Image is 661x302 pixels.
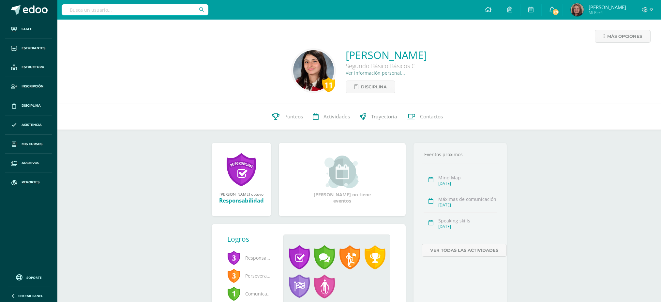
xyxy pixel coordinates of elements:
a: Disciplina [346,81,395,93]
a: Asistencia [5,115,52,135]
a: Mis cursos [5,135,52,154]
span: Archivos [22,160,39,166]
span: Estudiantes [22,46,45,51]
a: Reportes [5,173,52,192]
a: Punteos [267,104,308,130]
span: Más opciones [607,30,642,42]
div: [DATE] [438,224,497,229]
span: Mi Perfil [589,10,626,15]
div: [DATE] [438,202,497,208]
div: Segundo Básico Básicos C [346,62,427,70]
span: Actividades [323,113,350,120]
span: Disciplina [22,103,41,108]
a: Contactos [402,104,448,130]
span: Trayectoria [371,113,397,120]
div: [PERSON_NAME] no tiene eventos [310,156,375,204]
div: Eventos próximos [422,151,499,158]
a: Inscripción [5,77,52,96]
div: Logros [227,234,278,244]
a: Trayectoria [355,104,402,130]
a: Estructura [5,58,52,77]
a: Más opciones [595,30,651,43]
a: Disciplina [5,96,52,115]
span: Soporte [26,275,42,280]
span: Mis cursos [22,142,42,147]
div: Mind Map [438,174,497,181]
a: Archivos [5,154,52,173]
span: Punteos [284,113,303,120]
span: Disciplina [361,81,387,93]
span: Contactos [420,113,443,120]
img: b20be52476d037d2dd4fed11a7a31884.png [571,3,584,16]
span: 3 [227,250,240,265]
img: event_small.png [324,156,360,188]
a: Actividades [308,104,355,130]
span: 20 [552,8,559,16]
span: 3 [227,268,240,283]
a: Soporte [8,273,50,281]
span: 1 [227,286,240,301]
span: Responsabilidad [227,249,273,267]
div: Responsabilidad [218,197,264,204]
span: Reportes [22,180,39,185]
div: [PERSON_NAME] obtuvo [218,191,264,197]
span: Perseverancia [227,267,273,285]
a: Estudiantes [5,39,52,58]
div: Máximas de comunicación [438,196,497,202]
a: Ver información personal... [346,70,405,76]
span: Staff [22,26,32,32]
span: [PERSON_NAME] [589,4,626,10]
div: Speaking skills [438,218,497,224]
input: Busca un usuario... [62,4,208,15]
a: Staff [5,20,52,39]
span: Cerrar panel [18,294,43,298]
span: Asistencia [22,122,42,128]
span: Estructura [22,65,44,70]
span: Inscripción [22,84,43,89]
div: [DATE] [438,181,497,186]
a: Ver todas las actividades [422,244,507,257]
a: [PERSON_NAME] [346,48,427,62]
img: 843ebc34b30f097ec1ebde2c8b3f22ce.png [293,50,334,91]
div: 11 [322,77,335,92]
